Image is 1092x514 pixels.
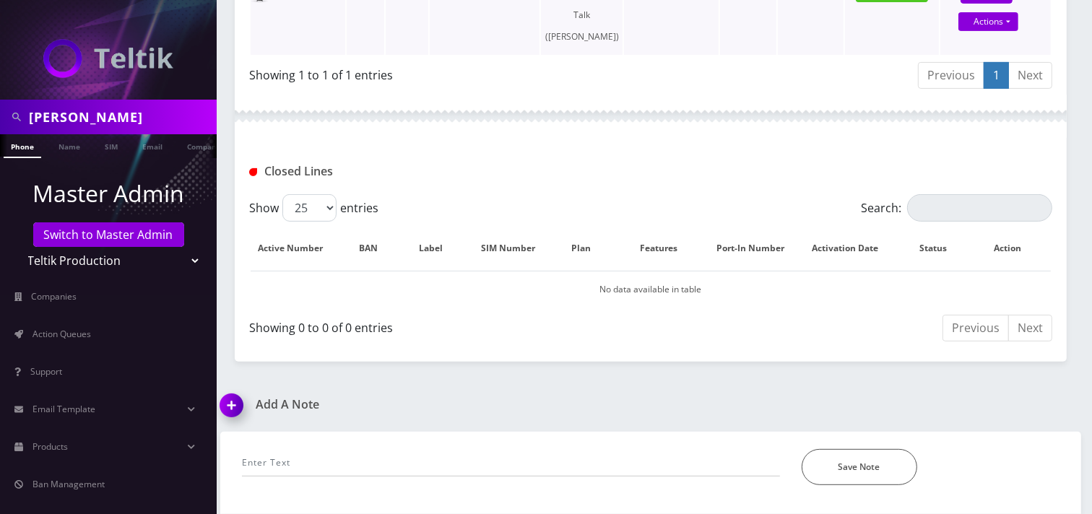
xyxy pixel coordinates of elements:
input: Enter Text [242,449,780,476]
span: Ban Management [32,478,105,490]
input: Search: [907,194,1052,222]
a: Previous [942,315,1009,341]
h1: Closed Lines [249,165,503,178]
select: Showentries [282,194,337,222]
th: Action : activate to sort column ascending [979,227,1051,269]
input: Search in Company [29,103,213,131]
a: Email [135,134,170,157]
span: Email Template [32,403,95,415]
a: Phone [4,134,41,158]
a: Previous [918,62,984,89]
a: Actions [958,12,1018,31]
a: Next [1008,62,1052,89]
th: Plan: activate to sort column ascending [560,227,617,269]
a: Company [180,134,228,157]
label: Show entries [249,194,378,222]
span: Support [30,365,62,378]
a: Next [1008,315,1052,341]
th: SIM Number: activate to sort column ascending [472,227,558,269]
th: Port-In Number: activate to sort column ascending [715,227,801,269]
th: BAN: activate to sort column ascending [347,227,404,269]
td: No data available in table [251,271,1051,308]
a: SIM [97,134,125,157]
a: Name [51,134,87,157]
button: Save Note [802,449,917,485]
th: Active Number: activate to sort column descending [251,227,345,269]
th: Features: activate to sort column ascending [619,227,714,269]
img: Closed Lines [249,168,257,176]
label: Search: [861,194,1052,222]
img: Teltik Production [43,39,173,78]
th: Label: activate to sort column ascending [406,227,471,269]
th: Status: activate to sort column ascending [904,227,976,269]
span: Products [32,440,68,453]
a: Add A Note [220,398,640,411]
div: Showing 1 to 1 of 1 entries [249,61,640,84]
div: Showing 0 to 0 of 0 entries [249,313,640,336]
a: Switch to Master Admin [33,222,184,247]
th: Activation Date: activate to sort column ascending [802,227,903,269]
a: 1 [984,62,1009,89]
span: Companies [32,290,77,302]
span: Action Queues [32,328,91,340]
